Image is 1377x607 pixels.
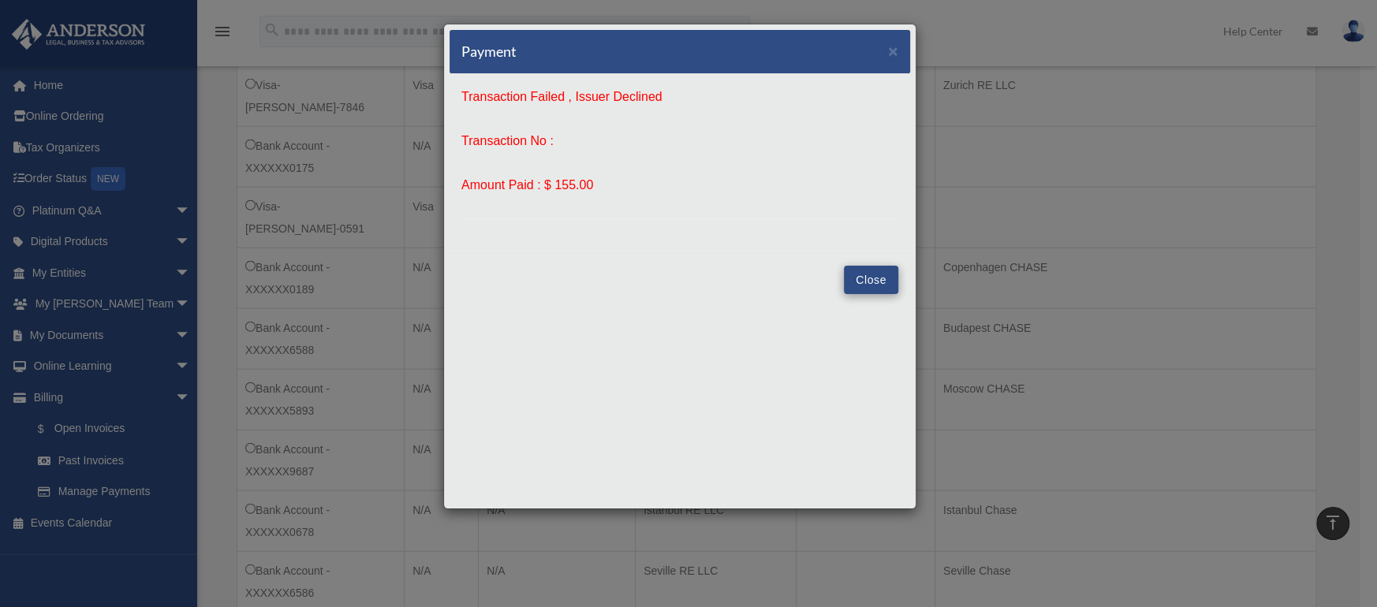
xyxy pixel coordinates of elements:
[461,130,898,152] p: Transaction No :
[461,86,898,108] p: Transaction Failed , Issuer Declined
[461,174,898,196] p: Amount Paid : $ 155.00
[844,266,898,294] button: Close
[461,42,517,61] h5: Payment
[888,43,898,59] button: Close
[888,42,898,60] span: ×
